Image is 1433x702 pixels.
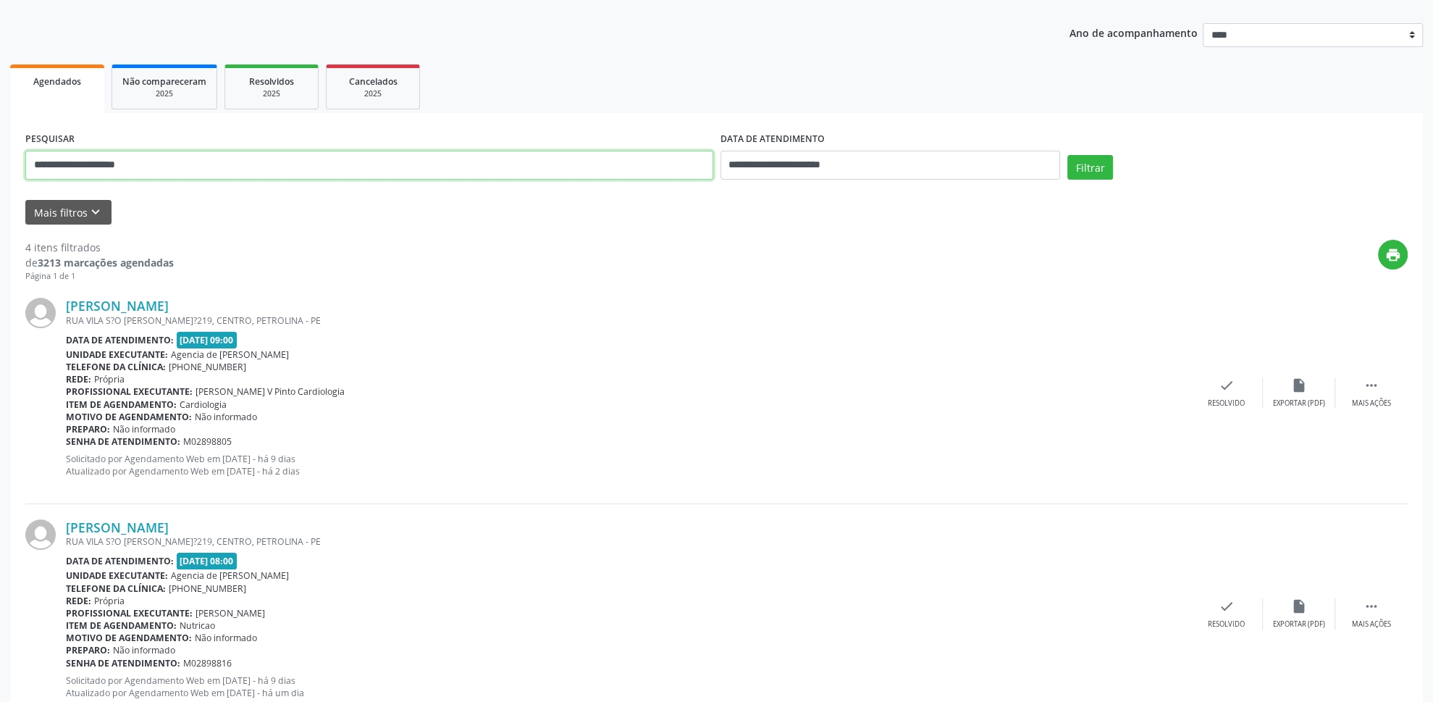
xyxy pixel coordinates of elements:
b: Senha de atendimento: [66,435,180,448]
i: insert_drive_file [1291,598,1307,614]
b: Item de agendamento: [66,619,177,632]
span: Cancelados [349,75,398,88]
p: Ano de acompanhamento [1070,23,1198,41]
strong: 3213 marcações agendadas [38,256,174,269]
img: img [25,298,56,328]
div: Resolvido [1208,619,1245,630]
div: RUA VILA S?O [PERSON_NAME]?219, CENTRO, PETROLINA - PE [66,314,1190,327]
div: Mais ações [1352,619,1391,630]
img: img [25,519,56,550]
div: Mais ações [1352,398,1391,409]
span: [PHONE_NUMBER] [169,582,246,595]
button: Mais filtroskeyboard_arrow_down [25,200,112,225]
b: Data de atendimento: [66,555,174,567]
span: Não informado [113,644,175,656]
span: Não informado [113,423,175,435]
label: PESQUISAR [25,128,75,151]
a: [PERSON_NAME] [66,298,169,314]
span: M02898816 [183,657,232,669]
span: Agendados [33,75,81,88]
b: Motivo de agendamento: [66,632,192,644]
span: Resolvidos [249,75,294,88]
b: Motivo de agendamento: [66,411,192,423]
span: Nutricao [180,619,215,632]
div: RUA VILA S?O [PERSON_NAME]?219, CENTRO, PETROLINA - PE [66,535,1190,548]
b: Item de agendamento: [66,398,177,411]
span: Própria [94,595,125,607]
b: Data de atendimento: [66,334,174,346]
p: Solicitado por Agendamento Web em [DATE] - há 9 dias Atualizado por Agendamento Web em [DATE] - h... [66,453,1190,477]
span: Própria [94,373,125,385]
b: Senha de atendimento: [66,657,180,669]
p: Solicitado por Agendamento Web em [DATE] - há 9 dias Atualizado por Agendamento Web em [DATE] - h... [66,674,1190,699]
span: Não informado [195,411,257,423]
div: Exportar (PDF) [1273,619,1325,630]
span: [DATE] 08:00 [177,553,238,569]
div: 4 itens filtrados [25,240,174,255]
b: Rede: [66,373,91,385]
div: Página 1 de 1 [25,270,174,283]
i: keyboard_arrow_down [88,204,104,220]
b: Telefone da clínica: [66,582,166,595]
b: Unidade executante: [66,348,168,361]
button: Filtrar [1067,155,1113,180]
div: Exportar (PDF) [1273,398,1325,409]
i: print [1385,247,1401,263]
button: print [1378,240,1408,269]
span: Não informado [195,632,257,644]
i: check [1219,377,1235,393]
b: Preparo: [66,423,110,435]
b: Unidade executante: [66,569,168,582]
span: [PHONE_NUMBER] [169,361,246,373]
b: Profissional executante: [66,385,193,398]
b: Preparo: [66,644,110,656]
i:  [1363,377,1379,393]
span: M02898805 [183,435,232,448]
i: check [1219,598,1235,614]
div: Resolvido [1208,398,1245,409]
a: [PERSON_NAME] [66,519,169,535]
span: Não compareceram [122,75,206,88]
b: Rede: [66,595,91,607]
span: [DATE] 09:00 [177,332,238,348]
i:  [1363,598,1379,614]
b: Profissional executante: [66,607,193,619]
b: Telefone da clínica: [66,361,166,373]
label: DATA DE ATENDIMENTO [720,128,825,151]
div: de [25,255,174,270]
span: [PERSON_NAME] [196,607,265,619]
span: Cardiologia [180,398,227,411]
span: Agencia de [PERSON_NAME] [171,569,289,582]
div: 2025 [122,88,206,99]
div: 2025 [235,88,308,99]
span: [PERSON_NAME] V Pinto Cardiologia [196,385,345,398]
div: 2025 [337,88,409,99]
i: insert_drive_file [1291,377,1307,393]
span: Agencia de [PERSON_NAME] [171,348,289,361]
